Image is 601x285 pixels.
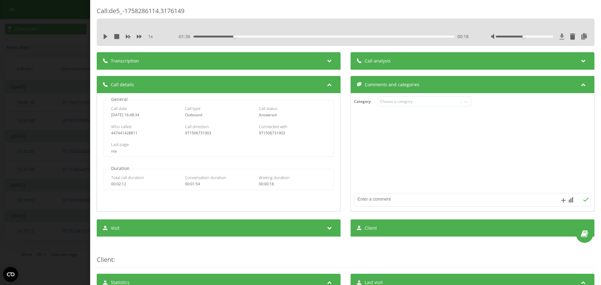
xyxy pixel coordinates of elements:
div: Choose a category [380,99,458,104]
span: Outbound [185,112,202,117]
div: 971506731903 [185,131,252,135]
span: Call type [185,106,200,111]
button: Open CMP widget [3,267,18,282]
span: Total call duration [111,175,144,180]
span: Call analysis [365,58,391,64]
div: 971506731903 [259,131,326,135]
div: 00:01:54 [185,182,252,186]
span: Who called [111,124,131,129]
div: : [97,243,594,267]
span: Call date [111,106,127,111]
span: 00:18 [457,33,469,40]
p: General [110,96,129,102]
span: Answered [259,112,276,117]
span: Comments and categories [365,82,419,88]
p: Duration [110,165,131,172]
div: [DATE] 16:48:34 [111,113,178,117]
span: Call details [111,82,134,88]
span: Last page [111,142,129,147]
span: Connected with [259,124,287,129]
span: Client [97,255,113,264]
div: Accessibility label [233,35,236,38]
h4: Category : [354,99,378,104]
div: Accessibility label [523,35,525,38]
span: Conversation duration [185,175,226,180]
span: - 01:36 [177,33,193,40]
div: Call : de5_-1758286114.3176149 [97,7,594,19]
div: 00:00:18 [259,182,326,186]
span: Client [365,225,377,231]
div: 447441428811 [111,131,178,135]
span: Call status [259,106,277,111]
span: 1 x [148,33,153,40]
span: Visit [111,225,120,231]
div: 00:02:12 [111,182,178,186]
span: Transcription [111,58,139,64]
div: n/a [111,149,326,153]
span: Waiting duration [259,175,290,180]
span: Call direction [185,124,209,129]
